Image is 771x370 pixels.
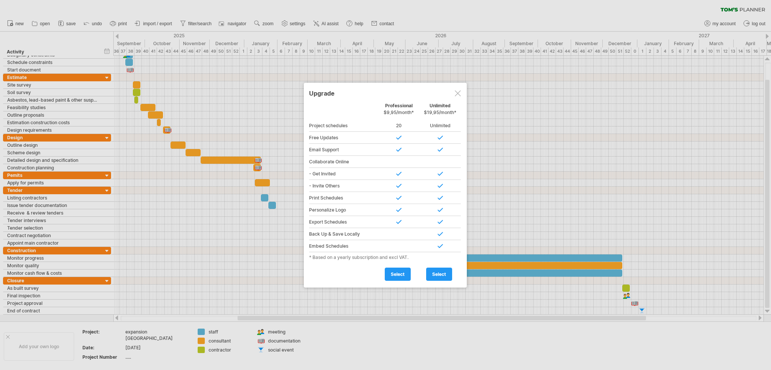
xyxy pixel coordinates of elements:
[309,132,378,144] div: Free Updates
[309,168,378,180] div: - Get Invited
[309,240,378,252] div: Embed Schedules
[419,103,461,119] div: Unlimited
[432,271,446,277] span: select
[384,110,414,115] span: $9,95/month*
[309,228,378,240] div: Back Up & Save Locally
[309,156,378,168] div: Collaborate Online
[309,204,378,216] div: Personalize Logo
[385,268,411,281] a: select
[426,268,452,281] a: select
[391,271,405,277] span: select
[309,144,378,156] div: Email Support
[309,254,462,260] div: * Based on a yearly subscription and excl VAT.
[309,192,378,204] div: Print Schedules
[378,103,419,119] div: Professional
[309,216,378,228] div: Export Schedules
[378,120,419,132] div: 20
[419,120,461,132] div: Unlimited
[309,86,462,100] div: Upgrade
[309,180,378,192] div: - Invite Others
[424,110,456,115] span: $19,95/month*
[309,120,378,132] div: Project schedules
